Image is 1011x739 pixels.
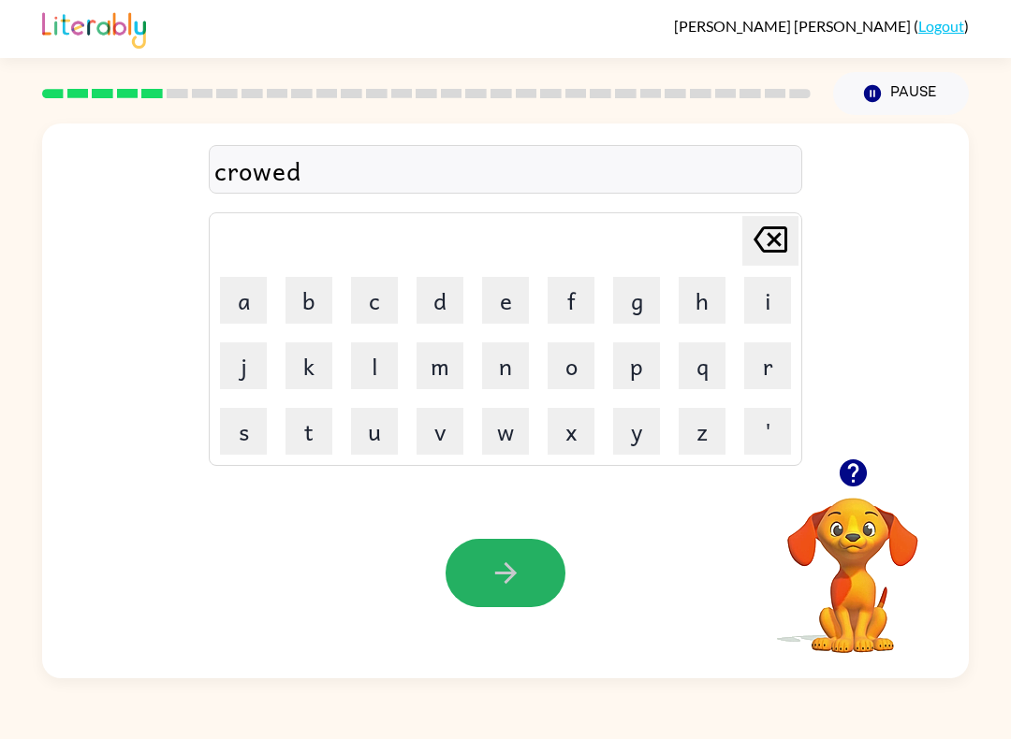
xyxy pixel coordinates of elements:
button: ' [744,408,791,455]
div: ( ) [674,17,969,35]
button: x [548,408,594,455]
button: g [613,277,660,324]
img: Literably [42,7,146,49]
button: Pause [833,72,969,115]
button: z [679,408,725,455]
button: n [482,342,529,389]
button: h [679,277,725,324]
button: y [613,408,660,455]
button: p [613,342,660,389]
a: Logout [918,17,964,35]
button: m [417,342,463,389]
button: o [548,342,594,389]
button: k [286,342,332,389]
button: l [351,342,398,389]
button: u [351,408,398,455]
span: [PERSON_NAME] [PERSON_NAME] [674,17,914,35]
button: s [220,408,267,455]
button: d [417,277,463,324]
video: Your browser must support playing .mp4 files to use Literably. Please try using another browser. [759,469,946,656]
button: f [548,277,594,324]
button: b [286,277,332,324]
button: e [482,277,529,324]
button: r [744,342,791,389]
button: a [220,277,267,324]
button: v [417,408,463,455]
button: c [351,277,398,324]
button: t [286,408,332,455]
button: w [482,408,529,455]
button: i [744,277,791,324]
button: q [679,342,725,389]
div: crowed [214,151,797,190]
button: j [220,342,267,389]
